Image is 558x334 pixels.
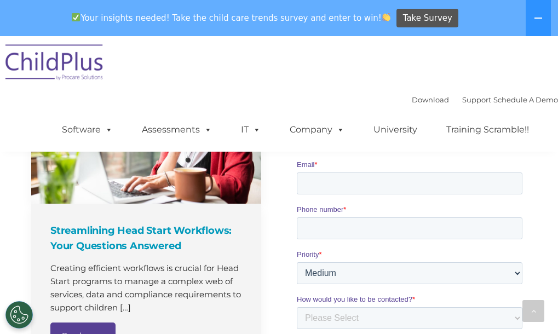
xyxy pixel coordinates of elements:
[279,119,355,141] a: Company
[363,119,428,141] a: University
[435,119,540,141] a: Training Scramble!!
[403,9,452,28] span: Take Survey
[396,9,458,28] a: Take Survey
[50,262,245,314] p: Creating efficient workflows is crucial for Head Start programs to manage a complex web of servic...
[50,223,245,254] h4: Streamlining Head Start Workflows: Your Questions Answered
[493,95,558,104] a: Schedule A Demo
[5,301,33,329] button: Cookies Settings
[72,13,80,21] img: ✅
[412,95,449,104] a: Download
[462,95,491,104] a: Support
[131,119,223,141] a: Assessments
[230,119,272,141] a: IT
[51,119,124,141] a: Software
[382,13,390,21] img: 👏
[412,95,558,104] font: |
[67,7,395,28] span: Your insights needed! Take the child care trends survey and enter to win!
